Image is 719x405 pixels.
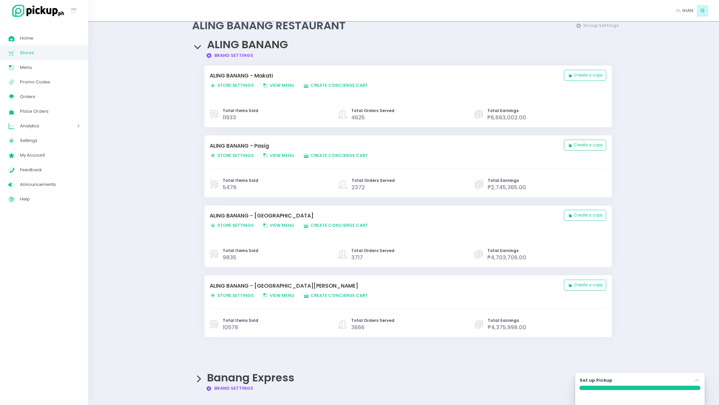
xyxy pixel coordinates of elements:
a: Create Concierge Cart [303,292,376,299]
span: Announcements [20,180,80,189]
span: G [697,5,708,17]
span: GIAN [682,7,693,14]
a: ALING BANANG - Makati [210,72,557,80]
span: Store Settings [210,222,254,228]
span: Place Orders [20,107,80,116]
span: 3666 [351,324,364,331]
span: 3717 [351,254,363,261]
span: 4625 [351,114,365,121]
span: Total Earnings [488,178,526,184]
button: Create a copy [564,210,606,221]
span: 2372 [352,184,365,191]
span: View Menu [262,82,295,88]
img: logo [8,4,65,18]
a: Store Settings [210,152,262,159]
span: ₱4,703,706.00 [487,254,526,261]
a: Create Concierge Cart [303,222,376,229]
span: ALING BANANG [207,37,288,52]
span: Create Concierge Cart [303,222,368,228]
span: View Menu [262,152,295,159]
a: Store Settings [210,292,262,299]
span: Create Concierge Cart [303,82,368,88]
span: Menu [20,63,80,72]
a: Create Concierge Cart [303,82,376,89]
span: 9835 [223,254,236,261]
a: ALING BANANG - [GEOGRAPHIC_DATA] [210,212,557,220]
span: 5478 [223,184,237,191]
span: My Account [20,151,80,160]
span: ₱2,745,365.00 [488,184,526,191]
div: Banang Express Brand Settings [189,365,618,392]
span: ALING BANANG RESTAURANT [192,18,346,33]
span: Total Orders Served [351,108,394,114]
span: Total Items Sold [223,108,258,114]
button: Create a copy [564,140,606,151]
span: Home [20,34,80,43]
span: Help [20,195,80,203]
span: 11933 [223,114,236,121]
span: Total Orders Served [351,248,394,254]
a: View Menu [262,292,303,299]
span: Analytics [20,122,58,130]
span: Total Items Sold [223,318,258,324]
span: View Menu [262,292,295,299]
span: Total Items Sold [223,248,258,254]
span: Total Earnings [488,318,526,324]
span: Total Orders Served [352,178,395,184]
span: Total Earnings [487,248,526,254]
span: View Menu [262,222,295,228]
a: ALING BANANG - Pasig [210,142,557,150]
span: Store Settings [210,292,254,299]
span: Total Orders Served [351,318,394,324]
a: ALING BANANG - [GEOGRAPHIC_DATA][PERSON_NAME] [210,282,557,290]
span: Hi, [676,7,681,14]
a: Brand Settings [206,52,253,59]
a: Create Concierge Cart [303,152,376,159]
a: View Menu [262,222,303,229]
span: 10578 [223,324,238,331]
span: Total Earnings [487,108,526,114]
a: Brand Settings [206,385,253,391]
span: Settings [20,136,80,145]
span: ₱4,375,998.00 [488,324,526,331]
a: View Menu [262,82,303,89]
a: View Menu [262,152,303,159]
button: Create a copy [564,280,606,291]
span: Create Concierge Cart [303,292,368,299]
span: ₱6,863,002.00 [487,114,526,121]
div: ALING BANANG Brand Settings [189,59,618,358]
span: Total Items Sold [223,178,258,184]
label: Set up Pickup [580,377,612,384]
span: Create Concierge Cart [303,152,368,159]
span: Store Settings [210,152,254,159]
span: Stores [20,49,80,57]
button: Create a copy [564,70,606,81]
a: Store Settings [210,82,262,89]
a: Store Settings [210,222,262,229]
span: Promo Codes [20,78,80,86]
span: Feedback [20,166,80,174]
div: ALING BANANG Brand Settings [189,32,618,59]
span: Orders [20,92,80,101]
span: Banang Express [207,370,294,385]
a: Group Settings [576,22,618,29]
span: Store Settings [210,82,254,88]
